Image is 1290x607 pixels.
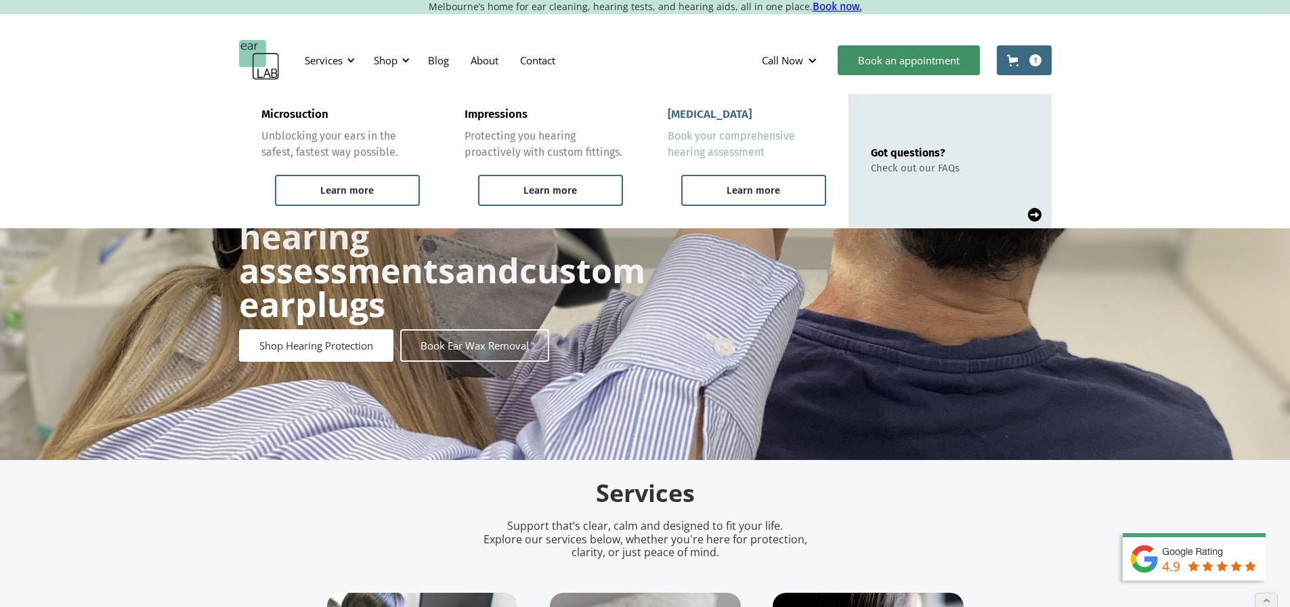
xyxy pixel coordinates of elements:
div: Call Now [762,54,803,67]
div: Shop [374,54,397,67]
strong: Ear wax removal, hearing assessments [239,180,530,293]
h2: Services [327,478,964,509]
div: Check out our FAQs [871,162,960,174]
a: Book Ear Wax Removal [400,329,549,362]
a: Shop Hearing Protection [239,329,393,362]
a: Blog [417,41,460,80]
div: Protecting you hearing proactively with custom fittings. [465,128,623,161]
div: Impressions [465,108,528,121]
div: Services [305,54,343,67]
div: [MEDICAL_DATA] [668,108,752,121]
h1: and [239,186,645,321]
div: Microsuction [261,108,328,121]
div: Learn more [523,184,577,196]
div: Book your comprehensive hearing assessment [668,128,826,161]
a: ImpressionsProtecting you hearing proactively with custom fittings.Learn more [442,94,645,228]
div: Unblocking your ears in the safest, fastest way possible. [261,128,420,161]
a: About [460,41,509,80]
div: Learn more [727,184,780,196]
strong: custom earplugs [239,247,645,327]
a: Got questions?Check out our FAQs [848,94,1052,228]
div: Services [297,40,359,81]
div: Shop [366,40,414,81]
p: Support that’s clear, calm and designed to fit your life. Explore our services below, whether you... [466,520,825,559]
a: Book an appointment [838,45,980,75]
a: [MEDICAL_DATA]Book your comprehensive hearing assessmentLearn more [645,94,848,228]
a: Contact [509,41,566,80]
div: 1 [1029,54,1041,66]
div: Learn more [320,184,374,196]
a: home [239,40,280,81]
div: Call Now [751,40,831,81]
a: Open cart containing 1 items [997,45,1052,75]
div: Got questions? [871,146,960,159]
a: MicrosuctionUnblocking your ears in the safest, fastest way possible.Learn more [239,94,442,228]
